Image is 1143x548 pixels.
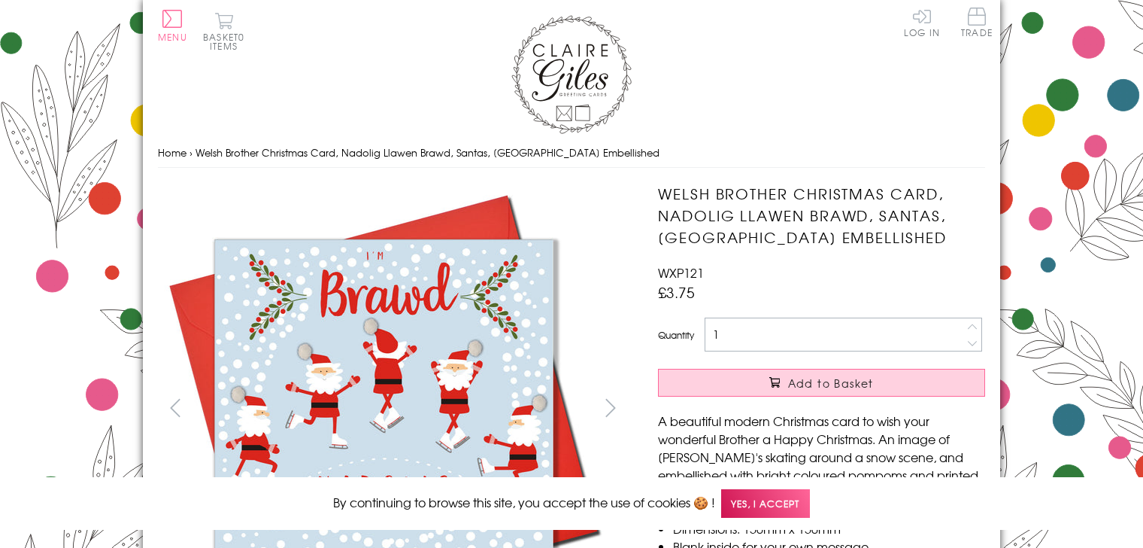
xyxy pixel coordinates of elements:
span: £3.75 [658,282,695,303]
img: Claire Giles Greetings Cards [511,15,632,134]
nav: breadcrumbs [158,138,985,169]
h1: Welsh Brother Christmas Card, Nadolig Llawen Brawd, Santas, [GEOGRAPHIC_DATA] Embellished [658,183,985,248]
a: Log In [904,8,940,37]
span: › [189,145,193,160]
span: Welsh Brother Christmas Card, Nadolig Llawen Brawd, Santas, [GEOGRAPHIC_DATA] Embellished [196,145,659,160]
a: Home [158,145,186,160]
span: Trade [961,8,993,37]
button: Menu [158,10,187,41]
span: Yes, I accept [721,489,810,519]
label: Quantity [658,328,694,342]
span: 0 items [210,30,244,53]
img: Welsh Brother Christmas Card, Nadolig Llawen Brawd, Santas, Pompom Embellished [628,183,1079,544]
button: Add to Basket [658,369,985,397]
span: Menu [158,30,187,44]
button: next [594,391,628,425]
span: WXP121 [658,263,704,282]
span: Add to Basket [788,376,874,391]
button: prev [158,391,192,425]
p: A beautiful modern Christmas card to wish your wonderful Brother a Happy Christmas. An image of [... [658,412,985,502]
button: Basket0 items [203,12,244,50]
a: Trade [961,8,993,40]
